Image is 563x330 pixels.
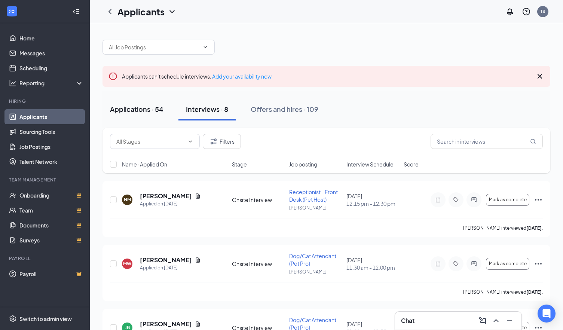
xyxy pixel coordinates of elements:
span: Job posting [289,161,317,168]
p: [PERSON_NAME] [289,269,342,275]
button: ChevronUp [490,315,502,327]
svg: Note [434,261,443,267]
a: Job Postings [19,139,83,154]
svg: ChevronDown [187,138,193,144]
div: [DATE] [346,256,399,271]
div: Applied on [DATE] [140,264,201,272]
h5: [PERSON_NAME] [140,192,192,200]
a: Home [19,31,83,46]
span: Mark as complete [489,261,527,266]
svg: Minimize [505,316,514,325]
span: Stage [232,161,247,168]
svg: Error [108,72,117,81]
div: TS [540,8,545,15]
p: [PERSON_NAME] interviewed . [463,225,543,231]
h3: Chat [401,317,414,325]
a: OnboardingCrown [19,188,83,203]
svg: Analysis [9,79,16,87]
svg: Cross [535,72,544,81]
span: Name · Applied On [122,161,167,168]
svg: ActiveChat [469,197,478,203]
input: Search in interviews [431,134,543,149]
a: Messages [19,46,83,61]
span: Applicants can't schedule interviews. [122,73,272,80]
svg: Collapse [72,8,80,15]
svg: Document [195,257,201,263]
svg: Tag [452,197,461,203]
div: Applications · 54 [110,104,163,114]
a: Add your availability now [212,73,272,80]
a: Talent Network [19,154,83,169]
input: All Stages [116,137,184,146]
span: 12:15 pm - 12:30 pm [346,200,399,207]
svg: Document [195,321,201,327]
div: Payroll [9,255,82,262]
div: Onsite Interview [232,260,285,268]
a: Sourcing Tools [19,124,83,139]
h5: [PERSON_NAME] [140,320,192,328]
span: Interview Schedule [346,161,394,168]
button: Filter Filters [203,134,241,149]
span: Receptionist - Front Desk (Pet Host) [289,189,338,203]
div: Switch to admin view [19,315,72,323]
span: Dog/Cat Attendant (Pet Pro) [289,253,336,267]
span: Score [404,161,419,168]
svg: Ellipses [534,259,543,268]
b: [DATE] [526,225,542,231]
button: Mark as complete [486,258,529,270]
a: Applicants [19,109,83,124]
svg: Notifications [505,7,514,16]
p: [PERSON_NAME] interviewed . [463,289,543,295]
div: Interviews · 8 [186,104,228,114]
button: Minimize [504,315,515,327]
a: PayrollCrown [19,266,83,281]
button: ComposeMessage [477,315,489,327]
a: SurveysCrown [19,233,83,248]
button: Mark as complete [486,194,529,206]
svg: Document [195,193,201,199]
div: [DATE] [346,192,399,207]
span: Mark as complete [489,197,527,202]
b: [DATE] [526,289,542,295]
a: Scheduling [19,61,83,76]
svg: Settings [9,315,16,323]
svg: Tag [452,261,461,267]
svg: ChevronDown [168,7,177,16]
input: All Job Postings [109,43,199,51]
h5: [PERSON_NAME] [140,256,192,264]
svg: Ellipses [534,195,543,204]
div: Offers and hires · 109 [251,104,318,114]
a: TeamCrown [19,203,83,218]
svg: ChevronDown [202,44,208,50]
div: Open Intercom Messenger [538,305,556,323]
svg: Filter [209,137,218,146]
div: Applied on [DATE] [140,200,201,208]
div: Hiring [9,98,82,104]
div: Onsite Interview [232,196,285,204]
div: NM [124,196,131,203]
h1: Applicants [117,5,165,18]
p: [PERSON_NAME] [289,205,342,211]
div: Team Management [9,177,82,183]
svg: ComposeMessage [478,316,487,325]
svg: ChevronUp [492,316,501,325]
div: Reporting [19,79,84,87]
span: 11:30 am - 12:00 pm [346,264,399,271]
a: DocumentsCrown [19,218,83,233]
svg: ChevronLeft [105,7,114,16]
svg: QuestionInfo [522,7,531,16]
svg: MagnifyingGlass [530,138,536,144]
svg: Note [434,197,443,203]
svg: WorkstreamLogo [8,7,16,15]
div: MW [123,260,131,267]
svg: ActiveChat [469,261,478,267]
